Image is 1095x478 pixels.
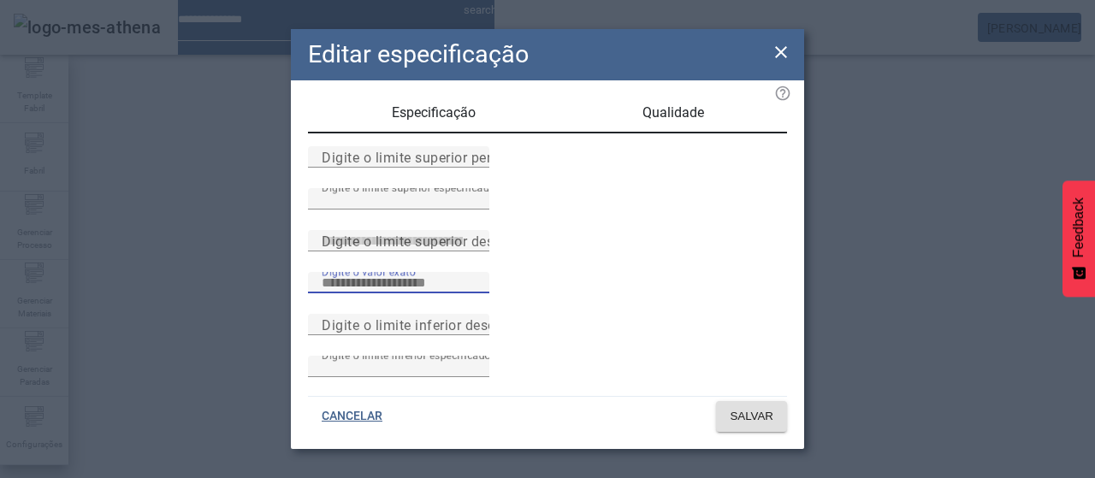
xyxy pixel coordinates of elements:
[322,408,382,425] span: CANCELAR
[1062,180,1095,297] button: Feedback - Mostrar pesquisa
[322,265,416,277] mat-label: Digite o valor exato
[322,349,491,361] mat-label: Digite o limite inferior especificado
[308,36,529,73] h2: Editar especificação
[308,401,396,432] button: CANCELAR
[1071,198,1086,257] span: Feedback
[730,408,773,425] span: SALVAR
[322,149,532,165] mat-label: Digite o limite superior permitido
[322,181,495,193] mat-label: Digite o limite superior especificado
[322,316,524,333] mat-label: Digite o limite inferior desejado
[322,233,530,249] mat-label: Digite o limite superior desejado
[392,106,476,120] span: Especificação
[716,401,787,432] button: SALVAR
[642,106,704,120] span: Qualidade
